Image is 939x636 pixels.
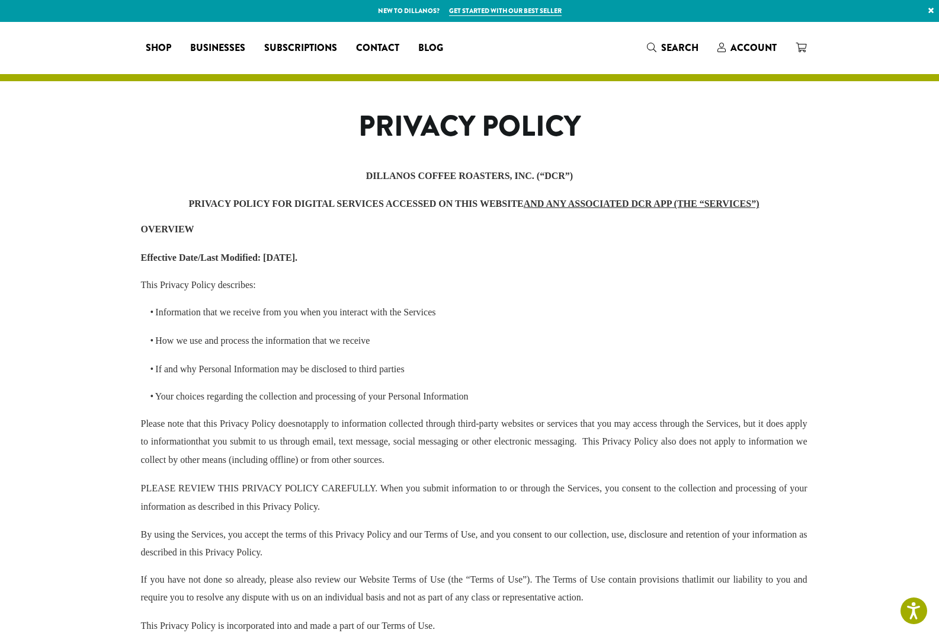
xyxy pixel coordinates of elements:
span: not [296,418,307,429]
span: Search [661,41,698,55]
span: Shop [146,41,171,56]
span: This Privacy Policy describes: [141,280,256,290]
span: Contact [356,41,399,56]
u: AND ANY ASSOCIATED DCR APP (THE “SERVICES”) [524,199,759,209]
span: DILLANOS COFFEE ROASTERS, INC. (“DCR”) [366,171,573,181]
span: Blog [418,41,443,56]
span: • Information that we receive from you when you interact with the Services [150,307,436,317]
span: If you have not done so already, please also review our Website Terms of Use (the “Terms of Use”)... [141,574,807,602]
span: Subscriptions [264,41,337,56]
span: OVERVIEW [141,224,194,234]
span: Account [730,41,777,55]
a: Shop [136,39,181,57]
span: • Your choices regarding the collection and processing of your Personal Information [150,391,469,401]
span: PLEASE REVIEW THIS PRIVACY POLICY CAREFULLY. When you submit information to or through the Servic... [141,483,807,512]
span: Businesses [190,41,245,56]
a: Get started with our best seller [449,6,562,16]
a: Search [637,38,708,57]
span: that you submit to us through email, text message, social messaging or other electronic messaging [196,436,574,446]
span: Effective Date/Last Modified: [DATE]. [141,253,298,263]
span: • If and why Personal Information may be disclosed to third parties [150,364,405,374]
span: limit our liability to you and require you to resolve any dispute with us on an individual basis ... [141,574,807,602]
h1: Privacy Policy [216,110,723,144]
span: This Privacy Policy is incorporated into and made a part of our Terms of Use. [141,621,435,631]
span: Please note that this Privacy Policy does apply to information collected through third-party webs... [141,418,807,464]
span: • How we use and process the information that we receive [150,335,370,346]
span: PRIVACY POLICY FOR DIGITAL SERVICES ACCESSED ON THIS WEBSITE [189,199,759,209]
span: By using the Services, you accept the terms of this Privacy Policy and our Terms of Use, and you ... [141,529,807,557]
